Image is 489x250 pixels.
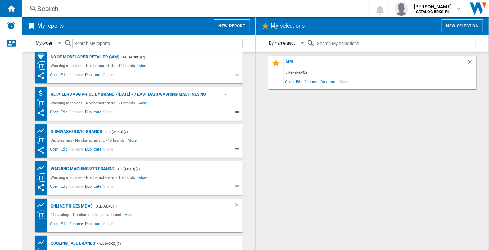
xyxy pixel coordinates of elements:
div: Dishwashers - No characteristic - 10 brands [49,136,128,144]
div: Washing machines/13 brands [49,165,114,173]
span: Duplicate [84,183,102,192]
ng-md-icon: This report has been shared with you [37,183,45,192]
span: More [138,61,148,70]
span: Rename [68,221,84,229]
span: More [125,211,135,219]
span: Share [102,71,114,80]
img: profile.jpg [395,2,408,16]
input: Search My reports [72,39,243,48]
span: Share [102,183,114,192]
div: - ALL (aoko) (7) [95,239,229,248]
div: My order [36,40,52,46]
div: - ALL (aoko) (7) [119,53,229,61]
input: Search My selections [315,39,476,48]
span: Duplicate [84,221,102,229]
div: Category View [37,99,49,107]
span: Open [49,71,60,80]
span: Open [49,221,60,229]
div: Category View [37,61,49,70]
span: Edit [60,71,68,80]
span: Rename [303,77,319,86]
span: More [138,99,148,107]
span: Edit [60,109,68,117]
span: Duplicate [319,77,337,86]
span: Duplicate [84,109,102,117]
div: COOLING_ ALL BRANDS [49,239,95,248]
span: Rename [68,71,84,80]
div: Retailers AVG price by brand [37,89,49,98]
ng-md-icon: This report has been shared with you [37,146,45,154]
div: Dishwashers/10 brands [49,127,102,136]
div: Category View [37,211,49,219]
span: Rename [68,183,84,192]
div: Product prices grid [37,238,49,247]
span: [PERSON_NAME] [414,3,452,10]
div: Washing machines - No characteristic - 21 brands [49,99,138,107]
div: - ALL (aoko) (7) [224,90,229,99]
img: alerts-logo.svg [7,21,15,30]
span: More [128,136,138,144]
button: New selection [442,19,483,32]
span: Rename [68,146,84,154]
div: Washing machines - No characteristic - 15 brands [49,173,138,182]
span: Share [102,109,114,117]
div: Search [37,4,351,13]
div: Washing machines - No characteristic - 14 brands [49,61,138,70]
span: Edit [60,146,68,154]
button: New report [214,19,250,32]
ng-md-icon: This report has been shared with you [37,109,45,117]
span: Share [102,146,114,154]
span: More [138,173,148,182]
span: Open [49,109,60,117]
span: Share [337,77,350,86]
div: - ALL (aoko) (7) [93,202,220,211]
h2: My selections [270,19,306,32]
div: - ALL (aoko) (7) [102,127,229,136]
div: By name asc. [269,40,295,46]
span: Open [284,77,295,86]
span: Edit [60,183,68,192]
b: CATALOG BEKO PL [416,10,450,14]
div: Product prices grid [37,201,49,210]
div: RETAILERS AVG PRICE BY BRAND - [DATE] - 7 LAST DAYS WASHING MACHINES NO CHARACTERISTIC 21 BRANDS ... [49,90,224,99]
div: Retailers coverage [37,52,49,60]
span: Open [49,146,60,154]
div: Product prices grid [37,126,49,135]
div: No of models per retailer (WM) [49,53,119,61]
span: Edit [295,77,304,86]
div: mm [284,59,467,68]
span: Share [102,221,114,229]
div: Online prices MDA9 [49,202,93,211]
div: Delete [467,59,476,68]
span: Duplicate [84,146,102,154]
div: Category View [37,136,49,144]
div: Product prices grid [37,164,49,172]
span: Open [49,183,60,192]
div: 0 reference [284,68,476,77]
div: Category View [37,173,49,182]
div: Delete [234,202,243,211]
div: - ALL (aoko) (7) [114,165,229,173]
span: Duplicate [84,71,102,80]
div: 12 catalogs - No characteristic - No brand [49,211,125,219]
h2: My reports [36,19,65,32]
ng-md-icon: This report has been shared with you [37,71,45,80]
span: Edit [60,221,68,229]
span: Rename [68,109,84,117]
